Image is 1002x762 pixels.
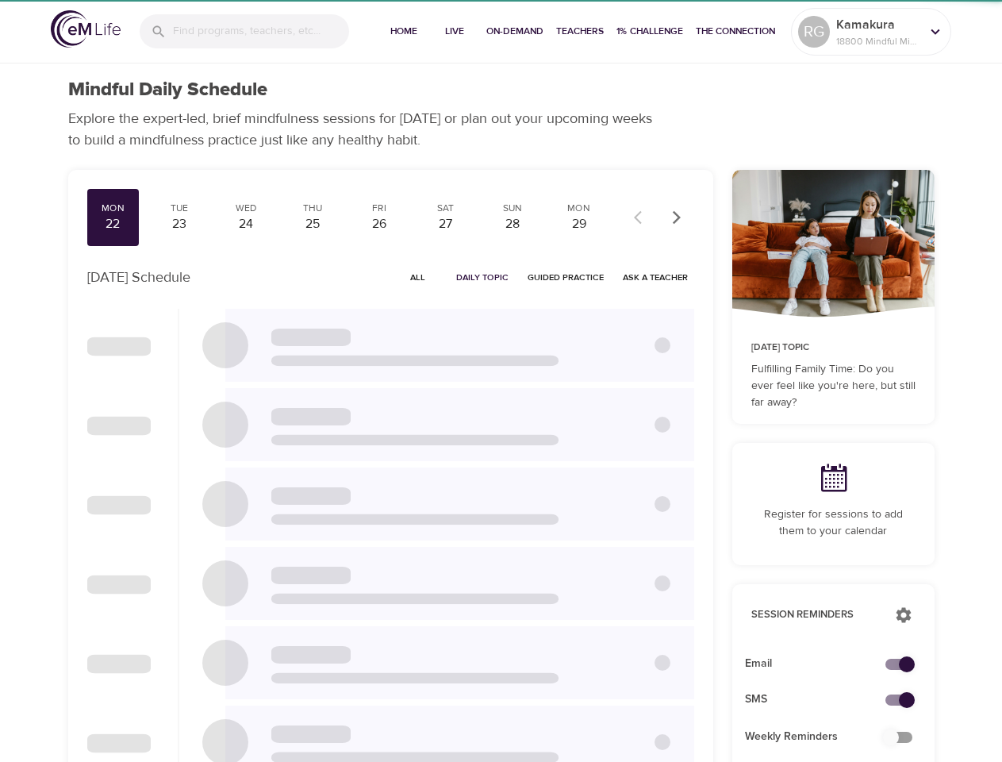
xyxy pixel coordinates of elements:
[399,270,437,285] span: All
[836,15,920,34] p: Kamakura
[226,215,266,233] div: 24
[426,202,466,215] div: Sat
[798,16,830,48] div: RG
[616,265,694,290] button: Ask a Teacher
[94,215,133,233] div: 22
[745,691,896,708] span: SMS
[745,656,896,672] span: Email
[559,202,599,215] div: Mon
[528,270,604,285] span: Guided Practice
[94,202,133,215] div: Mon
[359,215,399,233] div: 26
[745,729,896,745] span: Weekly Reminders
[436,23,474,40] span: Live
[293,215,332,233] div: 25
[456,270,509,285] span: Daily Topic
[385,23,423,40] span: Home
[521,265,610,290] button: Guided Practice
[751,506,916,540] p: Register for sessions to add them to your calendar
[173,14,349,48] input: Find programs, teachers, etc...
[51,10,121,48] img: logo
[359,202,399,215] div: Fri
[159,202,199,215] div: Tue
[696,23,775,40] span: The Connection
[493,215,532,233] div: 28
[68,79,267,102] h1: Mindful Daily Schedule
[293,202,332,215] div: Thu
[616,23,683,40] span: 1% Challenge
[486,23,543,40] span: On-Demand
[751,607,879,623] p: Session Reminders
[623,270,688,285] span: Ask a Teacher
[87,267,190,288] p: [DATE] Schedule
[159,215,199,233] div: 23
[426,215,466,233] div: 27
[226,202,266,215] div: Wed
[751,361,916,411] p: Fulfilling Family Time: Do you ever feel like you're here, but still far away?
[393,265,443,290] button: All
[68,108,663,151] p: Explore the expert-led, brief mindfulness sessions for [DATE] or plan out your upcoming weeks to ...
[559,215,599,233] div: 29
[450,265,515,290] button: Daily Topic
[493,202,532,215] div: Sun
[751,341,916,355] p: [DATE] Topic
[836,34,920,48] p: 18800 Mindful Minutes
[556,23,604,40] span: Teachers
